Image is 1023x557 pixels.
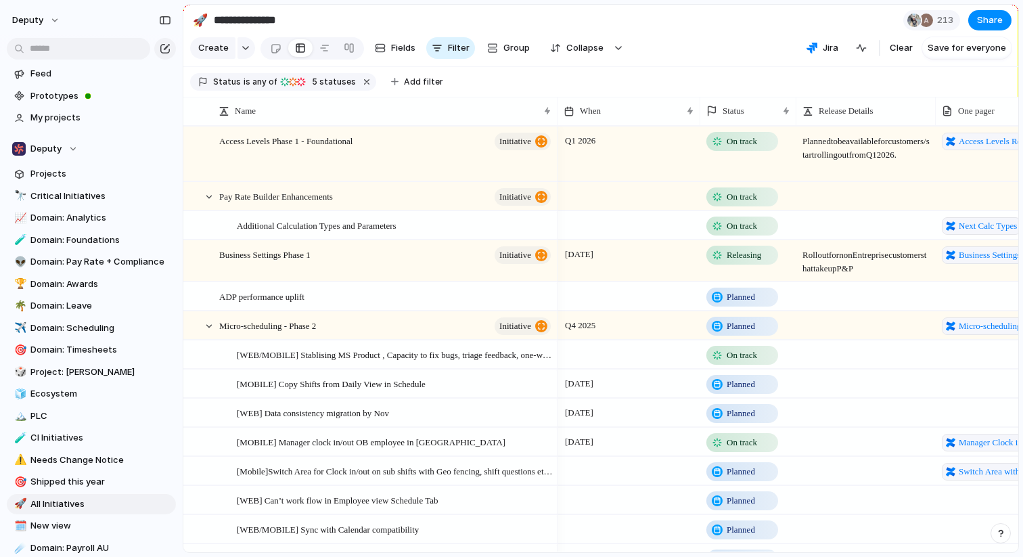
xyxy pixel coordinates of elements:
span: [WEB] Can’t work flow in Employee view Schedule Tab [237,492,438,508]
button: 🗓️ [12,519,26,533]
button: 🎯 [12,475,26,489]
button: 👽 [12,255,26,269]
span: Planned [727,465,755,478]
span: initiative [499,187,531,206]
span: Micro-scheduling - Phase 2 [219,317,316,333]
span: Domain: Scheduling [30,321,171,335]
div: 🎲 [14,364,24,380]
span: Needs Change Notice [30,453,171,467]
button: Share [968,10,1011,30]
a: Prototypes [7,86,176,106]
div: 👽 [14,254,24,270]
button: Jira [801,38,844,58]
a: 🎯Domain: Timesheets [7,340,176,360]
button: 🧪 [12,431,26,445]
span: Fields [391,41,415,55]
button: 🧊 [12,387,26,401]
span: Planned [727,290,755,304]
span: Project: [PERSON_NAME] [30,365,171,379]
button: 🎲 [12,365,26,379]
button: ☄️ [12,541,26,555]
button: Save for everyone [922,37,1011,59]
span: Planned [727,378,755,391]
span: Release Details [819,104,873,118]
span: [DATE] [562,434,597,450]
span: statuses [308,76,356,88]
span: Critical Initiatives [30,190,171,203]
div: 🏆 [14,276,24,292]
span: Domain: Payroll AU [30,541,171,555]
span: Q4 2025 [562,317,599,334]
div: 🚀 [193,11,208,29]
a: 🔭Critical Initiatives [7,186,176,206]
div: 🧪 [14,232,24,248]
button: Create [190,37,235,59]
span: [DATE] [562,405,597,421]
div: 🌴 [14,298,24,314]
span: New view [30,519,171,533]
div: 🔭 [14,188,24,204]
span: [WEB] Data consistency migration by Nov [237,405,389,420]
span: Roll out for non Entreprise customers that take up P&P [797,241,935,275]
span: [WEB/MOBILE] Stablising MS Product , Capacity to fix bugs, triage feedback, one-way rollout etc. [237,347,553,362]
span: Prototypes [30,89,171,103]
span: My projects [30,111,171,125]
span: Domain: Foundations [30,233,171,247]
span: Name [235,104,256,118]
div: ✈️ [14,320,24,336]
span: Collapse [566,41,604,55]
span: Status [723,104,744,118]
a: 🎯Shipped this year [7,472,176,492]
div: 🏔️PLC [7,406,176,426]
div: 🧪 [14,430,24,446]
span: Clear [890,41,913,55]
span: Create [198,41,229,55]
a: 📈Domain: Analytics [7,208,176,228]
span: Projects [30,167,171,181]
span: One pager [958,104,995,118]
span: [DATE] [562,246,597,263]
button: Group [480,37,537,59]
span: Planned [727,494,755,508]
a: ✈️Domain: Scheduling [7,318,176,338]
button: 5 statuses [278,74,359,89]
span: On track [727,349,757,362]
a: Next Calc Types [942,217,1021,235]
span: Q1 2026 [562,133,599,149]
span: Feed [30,67,171,81]
span: All Initiatives [30,497,171,511]
span: [MOBILE] Copy Shifts from Daily View in Schedule [237,376,426,391]
span: Planned [727,407,755,420]
span: Jira [823,41,838,55]
span: Filter [448,41,470,55]
span: Releasing [727,248,761,262]
span: deputy [12,14,43,27]
a: 🚀All Initiatives [7,494,176,514]
span: [MOBILE] Manager clock in/out OB employee in [GEOGRAPHIC_DATA] [237,434,505,449]
div: 🎯 [14,342,24,358]
a: Feed [7,64,176,84]
div: 🚀 [14,496,24,512]
span: Ecosystem [30,387,171,401]
span: Domain: Leave [30,299,171,313]
button: 🔭 [12,190,26,203]
button: 🚀 [189,9,211,31]
button: Deputy [7,139,176,159]
button: Filter [426,37,475,59]
span: Group [503,41,530,55]
span: CI Initiatives [30,431,171,445]
button: 🌴 [12,299,26,313]
div: 🏔️ [14,408,24,424]
span: Add filter [404,76,443,88]
span: Business Settings Phase 1 [219,246,311,262]
a: My projects [7,108,176,128]
div: ☄️ [14,540,24,556]
button: 🏆 [12,277,26,291]
div: 🧊 [14,386,24,402]
button: Fields [369,37,421,59]
span: [WEB/MOBILE] Sync with Calendar compatibility [237,521,419,537]
a: Projects [7,164,176,184]
span: On track [727,190,757,204]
